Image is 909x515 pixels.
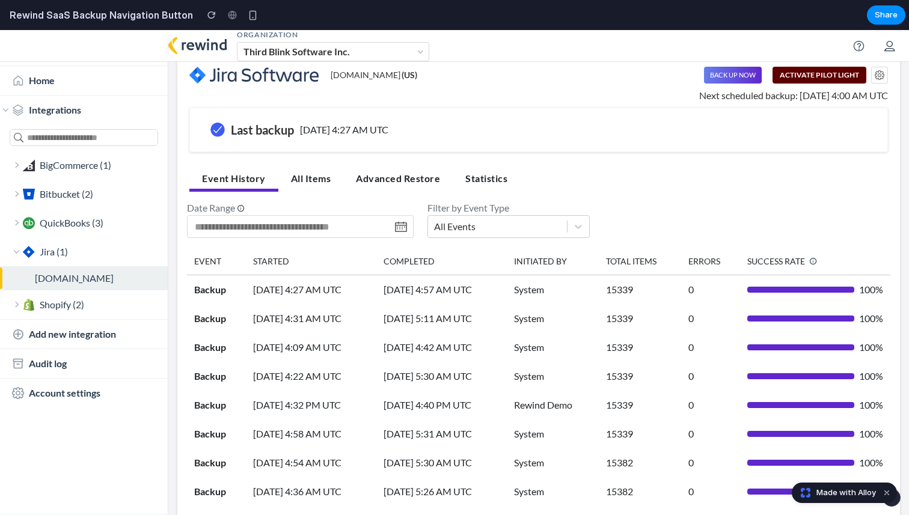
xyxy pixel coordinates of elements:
th: STARTED [246,218,376,245]
a: All Items [278,136,344,162]
td: System [507,274,599,303]
div: [DOMAIN_NAME] [35,241,158,255]
td: [DATE] 4:09 AM UTC [246,303,376,332]
div: Last backup [231,94,294,106]
td: 0 [681,389,740,418]
td: 15339 [599,332,681,361]
td: 15382 [599,447,681,476]
span: 100% [859,341,883,351]
span: 100% [859,370,883,380]
button: Activate Pilot Light [773,37,866,53]
span: 100% [859,284,883,293]
td: [DATE] 4:54 AM UTC [246,418,376,447]
button: Back Up Now [704,37,762,53]
span: Integrations [29,73,81,87]
span: 100% [859,399,883,409]
div: [DATE] 4:27 AM UTC [300,93,388,107]
span: Audit log [29,326,67,341]
td: Rewind Demo [507,361,599,389]
td: System [507,418,599,447]
td: [DATE] 5:26 AM UTC [376,447,507,476]
td: 15382 [599,418,681,447]
td: [DATE] 4:31 AM UTC [246,274,376,303]
td: [DATE] 4:14 AM UTC [246,476,376,505]
td: Backup [187,476,246,505]
td: Backup [187,303,246,332]
td: [DATE] 4:22 AM UTC [246,332,376,361]
td: [DATE] 5:30 AM UTC [376,418,507,447]
td: 0 [681,361,740,389]
span: Add new integration [29,297,116,311]
th: SUCCESS RATE [740,218,890,245]
td: Backup [187,418,246,447]
td: 0 [681,476,740,505]
span: 100% [859,255,883,264]
span: Date Range [187,171,414,185]
th: EVENT [187,218,246,245]
button: Dismiss watermark [880,486,894,500]
td: [DATE] 4:42 AM UTC [376,303,507,332]
td: [DATE] 5:31 AM UTC [376,389,507,418]
td: [DATE] 5:30 AM UTC [376,332,507,361]
span: Account settings [29,356,100,370]
td: [DATE] 4:40 PM UTC [376,361,507,389]
td: Backup [187,361,246,389]
td: System [507,476,599,505]
td: [DATE] 4:58 AM UTC [246,389,376,418]
td: Backup [187,332,246,361]
td: [DATE] 4:36 AM UTC [246,447,376,476]
iframe: Rewind-error Chat Button Frame [816,430,909,485]
span: Made with Alloy [816,487,876,499]
td: 0 [681,303,740,332]
td: [DATE] 4:51 AM UTC [376,476,507,505]
td: 0 [681,245,740,275]
td: System [507,303,599,332]
td: 15339 [599,361,681,389]
th: ERRORS [681,218,740,245]
td: [DATE] 4:32 PM UTC [246,361,376,389]
span: [DOMAIN_NAME] [331,40,417,50]
td: System [507,332,599,361]
td: Backup [187,245,246,275]
td: [DATE] 4:27 AM UTC [246,245,376,275]
th: TOTAL ITEMS [599,218,681,245]
td: [DATE] 5:11 AM UTC [376,274,507,303]
td: 15339 [599,274,681,303]
th: INITIATED BY [507,218,599,245]
a: Made with Alloy [792,487,877,499]
td: 15339 [599,303,681,332]
td: [DATE] 4:57 AM UTC [376,245,507,275]
td: Backup [187,389,246,418]
td: System [507,245,599,275]
span: Filter by Event Type [427,171,590,185]
span: Next scheduled backup: [DATE] 4:00 AM UTC [699,58,888,73]
td: System [507,389,599,418]
a: Advanced Restore [343,136,453,162]
td: 0 [681,418,740,447]
a: Statistics [453,136,520,162]
td: 0 [681,332,740,361]
span: 100% [859,428,883,437]
td: System [507,447,599,476]
td: Backup [187,447,246,476]
strong: ( US ) [402,40,417,50]
span: 100% [859,312,883,322]
h2: Rewind SaaS Backup Navigation Button [5,8,193,22]
td: Backup [187,274,246,303]
button: Share [867,5,905,25]
td: 0 [681,447,740,476]
td: 15339 [599,389,681,418]
td: 0 [681,274,740,303]
span: Share [875,9,898,21]
td: 15382 [599,476,681,505]
img: jira [189,37,319,53]
a: Event History [189,136,278,162]
span: Home [29,43,55,58]
td: 15339 [599,245,681,275]
th: COMPLETED [376,218,507,245]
